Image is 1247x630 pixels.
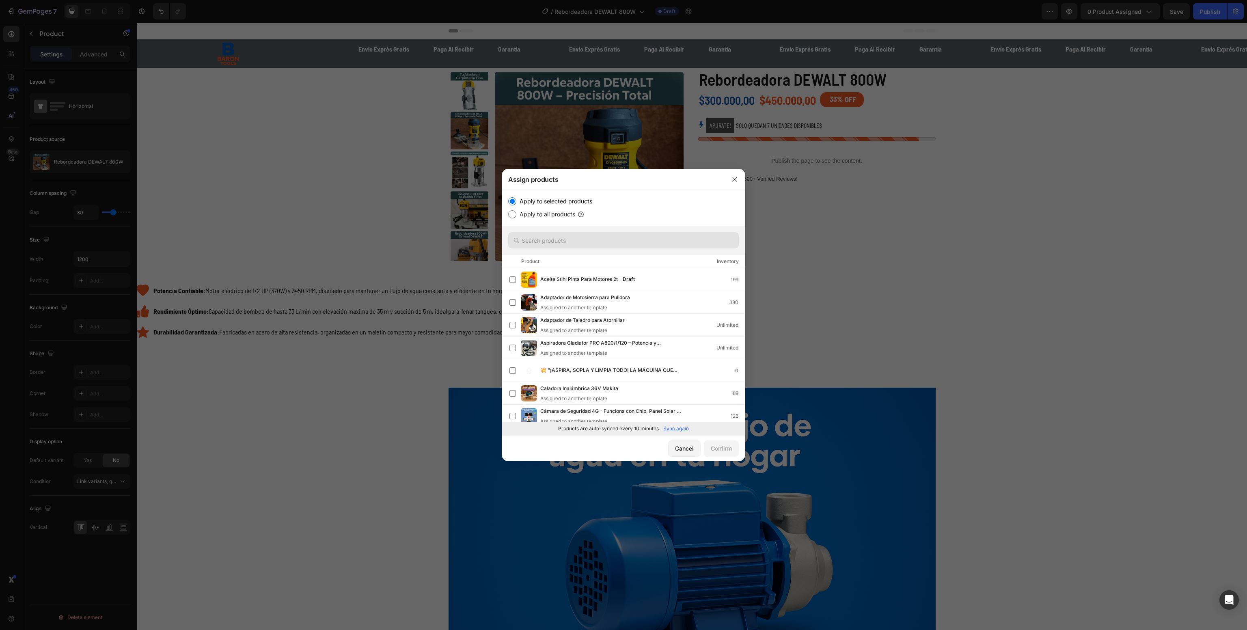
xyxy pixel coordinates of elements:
[731,276,745,284] div: 199
[521,362,537,379] img: product-img
[17,283,458,295] p: Capacidad de bombeo de hasta 33 L/min con elevación máxima de 35 m y succión de 5 m, ideal para l...
[540,304,643,311] div: Assigned to another template
[570,95,598,110] mark: APURATE!
[643,21,694,32] p: Envío Exprés Gratis
[540,395,631,402] div: Assigned to another template
[704,440,739,457] button: Confirm
[783,21,805,32] p: Garantía
[361,21,384,32] p: Garantía
[572,21,594,32] p: Garantía
[540,366,682,375] span: 💥 “¡ASPIRA, SOPLA Y LIMPIA TODO! LA MÁQUINA QUE NECESITAS EN TU CASA O TALLER”
[516,209,575,219] label: Apply to all products
[222,21,272,32] p: Envío Exprés Gratis
[17,285,72,292] strong: Rendimiento Óptimo:
[603,153,661,160] p: 2,500+ Verified Reviews!
[735,367,745,375] div: 0
[929,21,969,32] p: Paga Al Recibir
[17,304,458,315] p: Fabricadas en acero de alta resistencia, organizadas en un maletín compacto y resistente para may...
[716,344,745,352] div: Unlimited
[540,350,695,357] div: Assigned to another template
[733,389,745,397] div: 89
[521,340,537,356] img: product-img
[507,21,548,32] p: Paga Al Recibir
[521,385,537,401] img: product-img
[570,95,685,111] p: SOLO QUEDAN 7 UNIDADES DISPONIBLES
[993,21,1016,32] p: Garantía
[561,45,799,68] h1: Rebordeadora DEWALT 800W
[17,264,69,272] strong: Potencia Confiable:
[521,257,539,265] div: Product
[558,425,660,432] p: Products are auto-synced every 10 minutes.
[540,316,625,325] span: Adaptador de Taladro para Atornillar
[77,17,106,45] img: gempages_544408532292731882-150fb308-4a3a-4f9d-bca4-5e88b6158308.png
[508,232,739,248] input: Search products
[619,275,638,283] div: Draft
[692,71,707,82] div: 33%
[731,412,745,420] div: 126
[540,407,682,416] span: Cámara de Seguridad 4G - Funciona con Chip, Panel Solar y Triple Lente 360°
[521,294,537,311] img: product-img
[432,21,483,32] p: Envío Exprés Gratis
[540,327,638,334] div: Assigned to another template
[540,384,618,393] span: Caladora Inalámbrica 36V Makita
[729,298,745,306] div: 380
[675,444,694,453] div: Cancel
[561,134,799,142] p: Publish the page to see the content.
[540,275,618,284] span: Aceite Stihl Pinta Para Motores 2t
[17,262,458,274] p: Motor eléctrico de 1/2 HP (370W) y 3450 RPM, diseñado para mantener un flujo de agua constante y ...
[718,21,758,32] p: Paga Al Recibir
[1219,590,1239,610] div: Open Intercom Messenger
[622,69,680,86] div: $450.000,00
[668,440,701,457] button: Cancel
[17,305,82,313] strong: Durabilidad Garantizada:
[540,293,630,302] span: Adaptador de Motosierra para Pulidora
[663,425,689,432] p: Sync again
[516,196,592,206] label: Apply to selected products
[716,321,745,329] div: Unlimited
[717,257,739,265] div: Inventory
[521,272,537,288] img: product-img
[540,339,682,348] span: Aspiradora Gladiator PRO A820/1/120 – Potencia y Versatilidad en un Solo Equipo
[521,317,537,333] img: product-img
[540,418,695,425] div: Assigned to another template
[502,169,724,190] div: Assign products
[521,408,537,424] img: product-img
[707,71,721,83] div: OFF
[1064,21,1115,32] p: Envío Exprés Gratis
[297,21,337,32] p: Paga Al Recibir
[711,444,732,453] div: Confirm
[561,69,619,86] div: $300.000,00
[854,21,904,32] p: Envío Exprés Gratis
[502,190,745,435] div: />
